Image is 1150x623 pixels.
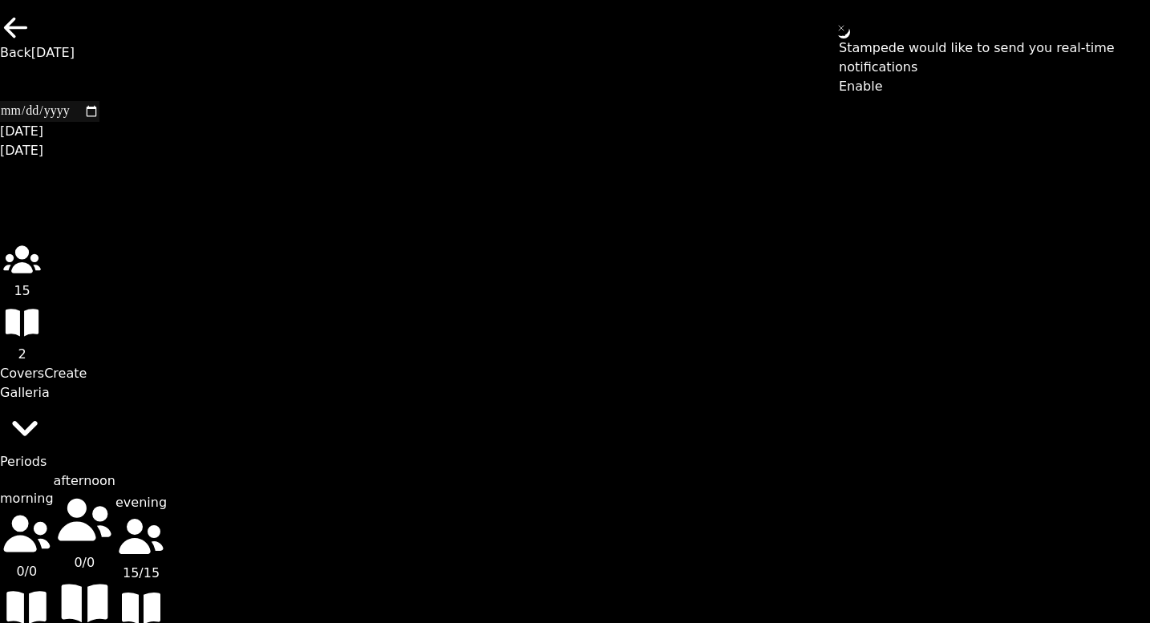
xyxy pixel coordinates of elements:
div: Stampede would like to send you real-time notifications [839,38,1124,77]
span: 15 [14,283,30,298]
p: afternoon [54,471,115,491]
span: 2 [18,346,26,362]
span: Create [44,366,87,381]
p: 15 / 15 [115,564,167,583]
p: 0 / 0 [54,553,115,572]
p: evening [115,493,167,512]
button: Close toast [833,20,849,36]
button: Enable [839,77,883,96]
button: Create [44,364,87,383]
span: [DATE] [31,45,75,60]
